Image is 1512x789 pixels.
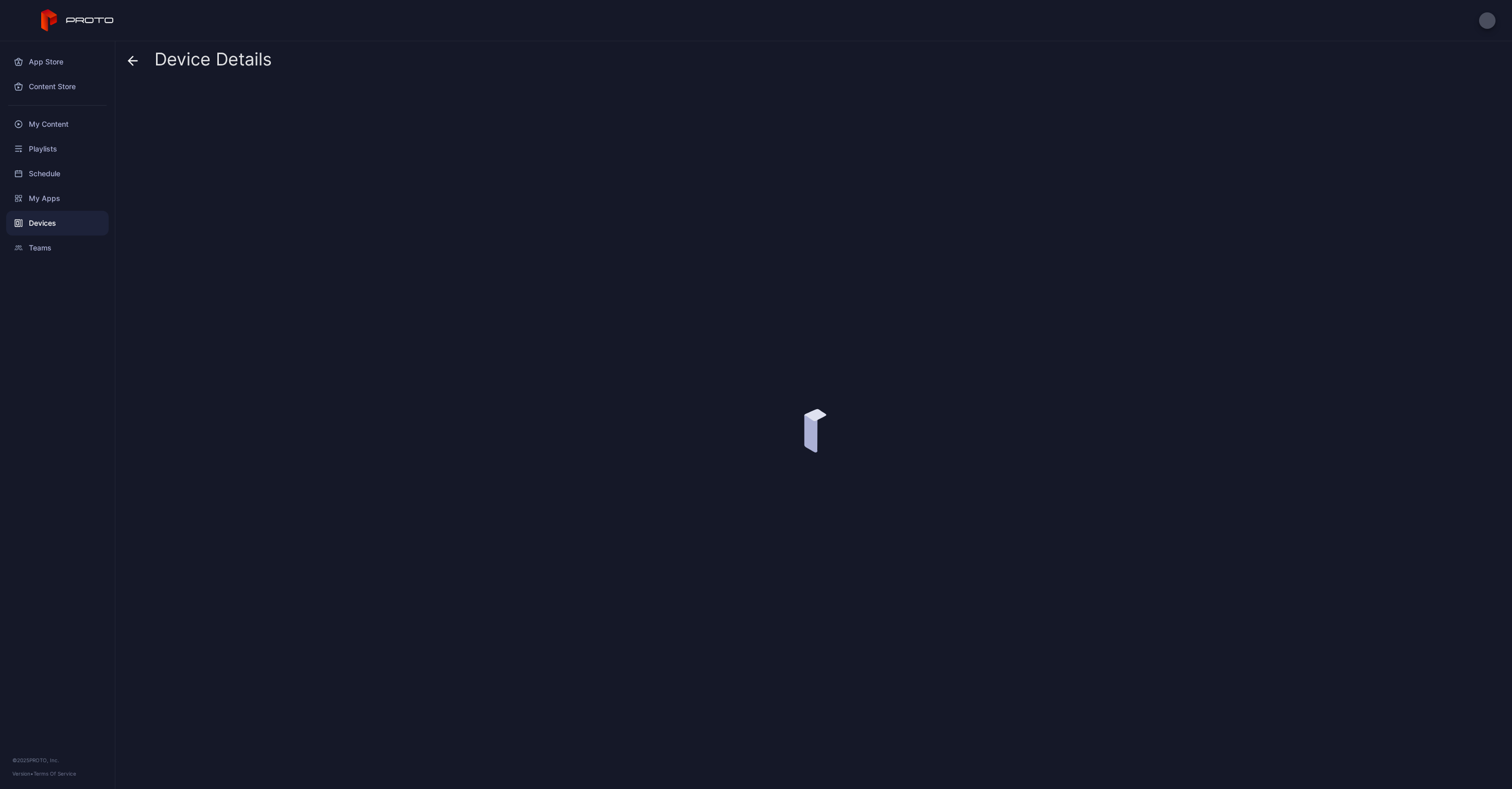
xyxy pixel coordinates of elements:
a: My Content [6,112,109,137]
a: Playlists [6,137,109,161]
a: Teams [6,236,109,260]
a: Content Store [6,74,109,99]
a: App Store [6,49,109,74]
a: Terms Of Service [33,770,76,777]
a: Schedule [6,161,109,186]
div: © 2025 PROTO, Inc. [12,756,102,764]
span: Version • [12,770,33,777]
a: Devices [6,211,109,236]
span: Device Details [154,49,272,69]
a: My Apps [6,186,109,211]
